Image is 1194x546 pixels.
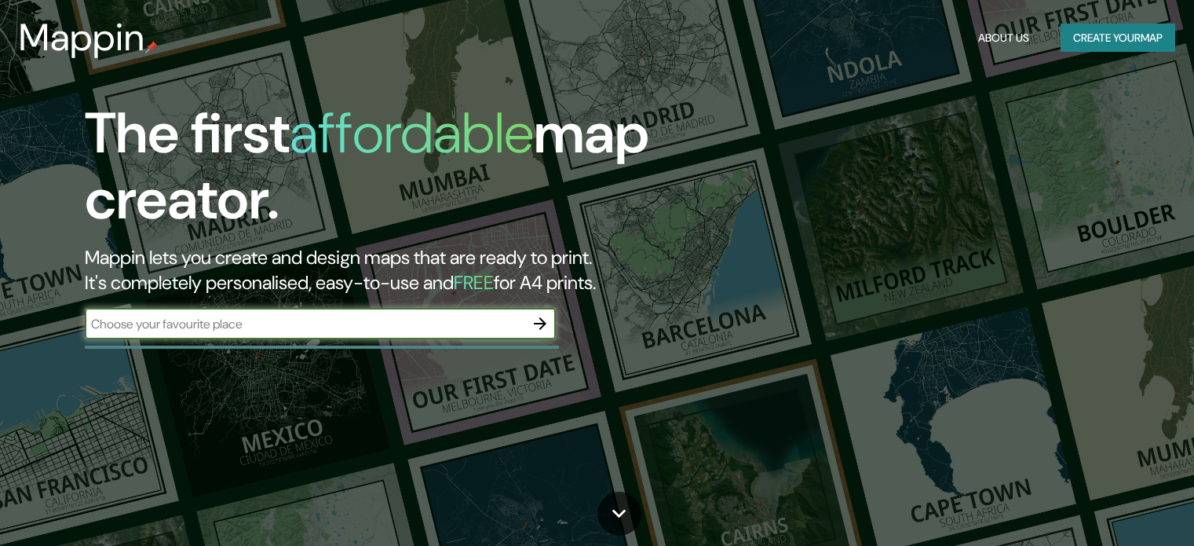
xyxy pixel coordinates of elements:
input: Choose your favourite place [85,315,524,333]
h5: FREE [454,270,494,295]
h1: The first map creator. [85,101,682,245]
button: About Us [972,24,1035,53]
h3: Mappin [19,16,145,60]
h1: affordable [290,97,534,170]
button: Create yourmap [1061,24,1175,53]
img: mappin-pin [145,41,158,53]
h2: Mappin lets you create and design maps that are ready to print. It's completely personalised, eas... [85,245,682,295]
